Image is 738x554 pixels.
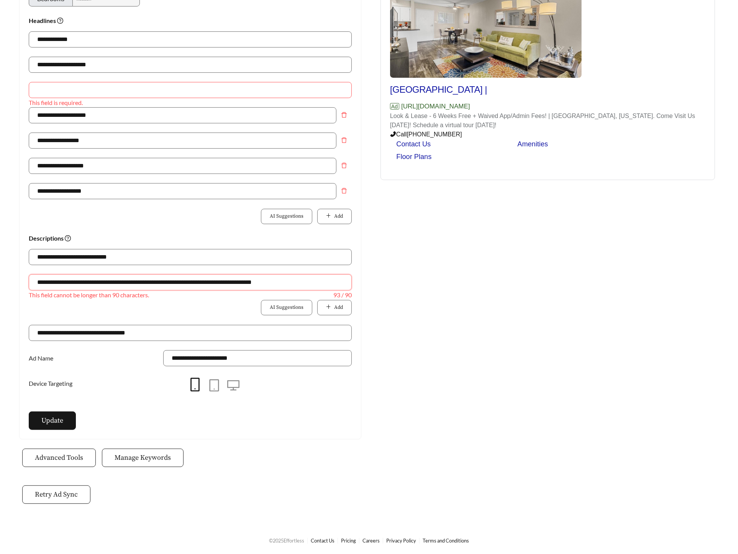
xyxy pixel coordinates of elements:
[224,376,243,395] button: desktop
[423,538,469,544] a: Terms and Conditions
[102,449,184,467] button: Manage Keywords
[261,209,312,224] button: AI Suggestions
[362,538,380,544] a: Careers
[337,162,351,169] span: delete
[336,107,352,123] button: Remove field
[326,213,331,219] span: plus
[35,489,78,500] span: Retry Ad Sync
[185,375,205,395] button: mobile
[337,188,351,194] span: delete
[22,485,90,504] button: Retry Ad Sync
[337,137,351,143] span: delete
[188,378,202,392] span: mobile
[29,325,352,341] input: Website
[334,304,343,311] span: Add
[386,538,416,544] a: Privacy Policy
[29,411,76,430] button: Update
[341,538,356,544] a: Pricing
[22,449,96,467] button: Advanced Tools
[41,415,63,426] span: Update
[317,300,352,315] button: plusAdd
[317,209,352,224] button: plusAdd
[336,133,352,148] button: Remove field
[390,102,705,111] p: [URL][DOMAIN_NAME]
[396,153,431,161] a: Floor Plans
[29,350,57,366] label: Ad Name
[517,140,548,148] a: Amenities
[29,290,352,300] div: This field cannot be longer than 90 characters.
[261,300,312,315] button: AI Suggestions
[205,376,224,395] button: tablet
[65,235,71,241] span: question-circle
[57,18,63,24] span: question-circle
[208,379,220,392] span: tablet
[390,130,705,139] p: Call [PHONE_NUMBER]
[326,304,331,310] span: plus
[35,452,83,463] span: Advanced Tools
[334,213,343,220] span: Add
[396,140,431,148] a: Contact Us
[270,304,303,311] span: AI Suggestions
[29,375,76,392] label: Device Targeting
[29,234,71,242] strong: Descriptions
[336,158,352,173] button: Remove field
[390,103,399,110] span: Ad
[390,131,396,137] span: phone
[29,17,63,24] strong: Headlines
[270,213,303,220] span: AI Suggestions
[336,183,352,198] button: Remove field
[311,538,335,544] a: Contact Us
[337,112,351,118] span: delete
[163,350,352,366] input: Ad Name
[227,379,239,392] span: desktop
[115,452,171,463] span: Manage Keywords
[269,538,304,544] span: © 2025 Effortless
[390,111,705,130] p: Look & Lease - 6 Weeks Free + Waived App/Admin Fees! | [GEOGRAPHIC_DATA], [US_STATE]. Come Visit ...
[390,84,705,95] h2: [GEOGRAPHIC_DATA] |
[29,98,352,107] div: This field is required.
